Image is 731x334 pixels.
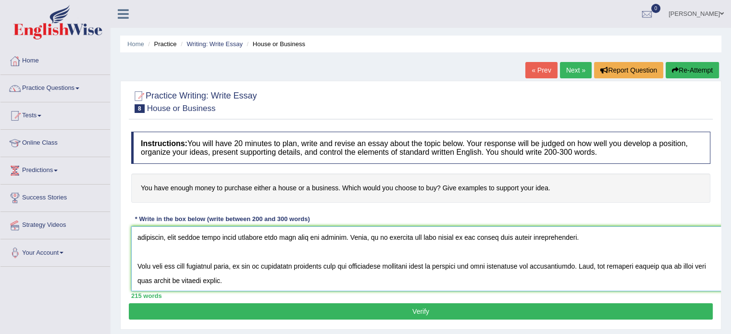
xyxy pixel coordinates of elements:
[135,104,145,113] span: 8
[146,39,176,49] li: Practice
[131,132,710,164] h4: You will have 20 minutes to plan, write and revise an essay about the topic below. Your response ...
[666,62,719,78] button: Re-Attempt
[131,173,710,203] h4: You have enough money to purchase either a house or a business. Which would you choose to buy? Gi...
[131,89,257,113] h2: Practice Writing: Write Essay
[141,139,187,148] b: Instructions:
[651,4,661,13] span: 0
[0,185,110,209] a: Success Stories
[0,75,110,99] a: Practice Questions
[127,40,144,48] a: Home
[245,39,305,49] li: House or Business
[0,48,110,72] a: Home
[0,157,110,181] a: Predictions
[560,62,592,78] a: Next »
[131,291,710,300] div: 215 words
[131,215,313,224] div: * Write in the box below (write between 200 and 300 words)
[129,303,713,320] button: Verify
[0,239,110,263] a: Your Account
[594,62,663,78] button: Report Question
[0,102,110,126] a: Tests
[0,212,110,236] a: Strategy Videos
[525,62,557,78] a: « Prev
[147,104,216,113] small: House or Business
[0,130,110,154] a: Online Class
[186,40,243,48] a: Writing: Write Essay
